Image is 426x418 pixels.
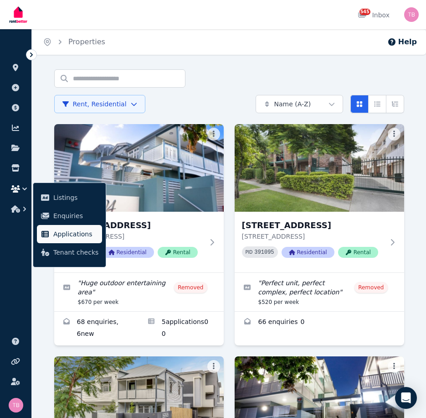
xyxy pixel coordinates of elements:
[207,128,220,141] button: More options
[235,124,404,272] a: 2/16 Lamington St, New Farm[STREET_ADDRESS][STREET_ADDRESS]PID 391095ResidentialRental
[54,95,145,113] button: Rent, Residential
[54,273,224,311] a: Edit listing: Huge outdoor entertaining area
[242,232,384,241] p: [STREET_ADDRESS]
[388,128,400,141] button: More options
[359,9,370,15] span: 545
[246,250,253,255] small: PID
[254,249,274,256] code: 391095
[62,232,204,241] p: [STREET_ADDRESS]
[101,247,154,258] span: Residential
[139,312,224,345] a: Applications for 1/24 Welsby St, New Farm
[368,95,386,113] button: Compact list view
[388,360,400,373] button: More options
[282,247,334,258] span: Residential
[53,229,98,240] span: Applications
[350,95,369,113] button: Card view
[54,124,224,272] a: 1/24 Welsby St, New Farm[STREET_ADDRESS][STREET_ADDRESS]PID 392333ResidentialRental
[350,95,404,113] div: View options
[235,124,404,212] img: 2/16 Lamington St, New Farm
[256,95,343,113] button: Name (A-Z)
[358,10,390,20] div: Inbox
[37,188,102,207] a: Listings
[32,29,116,55] nav: Breadcrumb
[404,7,419,22] img: Tracy Barrett
[386,95,404,113] button: Expanded list view
[158,247,198,258] span: Rental
[235,273,404,311] a: Edit listing: Perfect unit, perfect complex, perfect location
[37,225,102,243] a: Applications
[387,37,417,47] button: Help
[68,37,105,46] a: Properties
[9,398,23,413] img: Tracy Barrett
[274,99,311,109] span: Name (A-Z)
[54,312,139,345] a: Enquiries for 1/24 Welsby St, New Farm
[7,3,29,26] img: RentBetter
[53,192,98,203] span: Listings
[207,360,220,373] button: More options
[37,207,102,225] a: Enquiries
[338,247,378,258] span: Rental
[53,247,98,258] span: Tenant checks
[395,387,417,409] div: Open Intercom Messenger
[53,210,98,221] span: Enquiries
[37,243,102,261] a: Tenant checks
[62,99,127,109] span: Rent, Residential
[235,312,404,334] a: Enquiries for 2/16 Lamington St, New Farm
[242,219,384,232] h3: [STREET_ADDRESS]
[62,219,204,232] h3: [STREET_ADDRESS]
[54,124,224,212] img: 1/24 Welsby St, New Farm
